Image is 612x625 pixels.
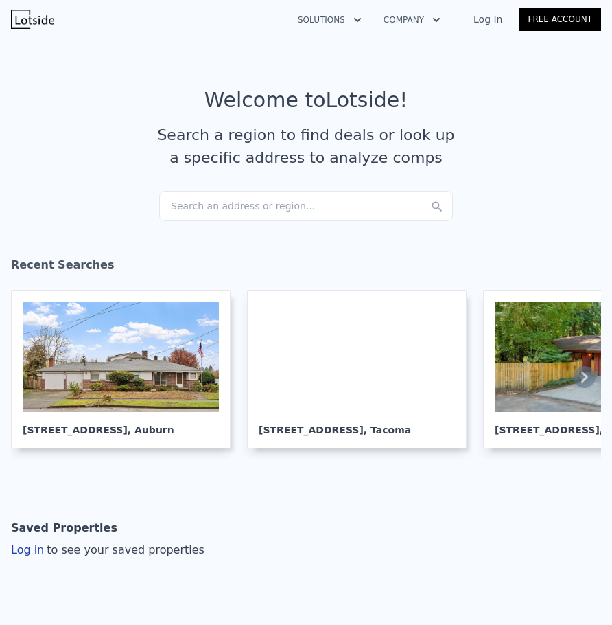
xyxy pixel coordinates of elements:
[457,12,519,26] a: Log In
[259,412,455,437] div: [STREET_ADDRESS] , Tacoma
[23,412,219,437] div: [STREET_ADDRESS] , Auburn
[11,542,204,558] div: Log in
[519,8,601,31] a: Free Account
[11,246,601,290] div: Recent Searches
[373,8,451,32] button: Company
[204,88,408,113] div: Welcome to Lotside !
[44,543,204,556] span: to see your saved properties
[287,8,373,32] button: Solutions
[159,191,453,221] div: Search an address or region...
[11,10,54,29] img: Lotside
[11,514,117,542] div: Saved Properties
[11,290,242,448] a: [STREET_ADDRESS], Auburn
[247,290,478,448] a: [STREET_ADDRESS], Tacoma
[152,124,460,169] div: Search a region to find deals or look up a specific address to analyze comps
